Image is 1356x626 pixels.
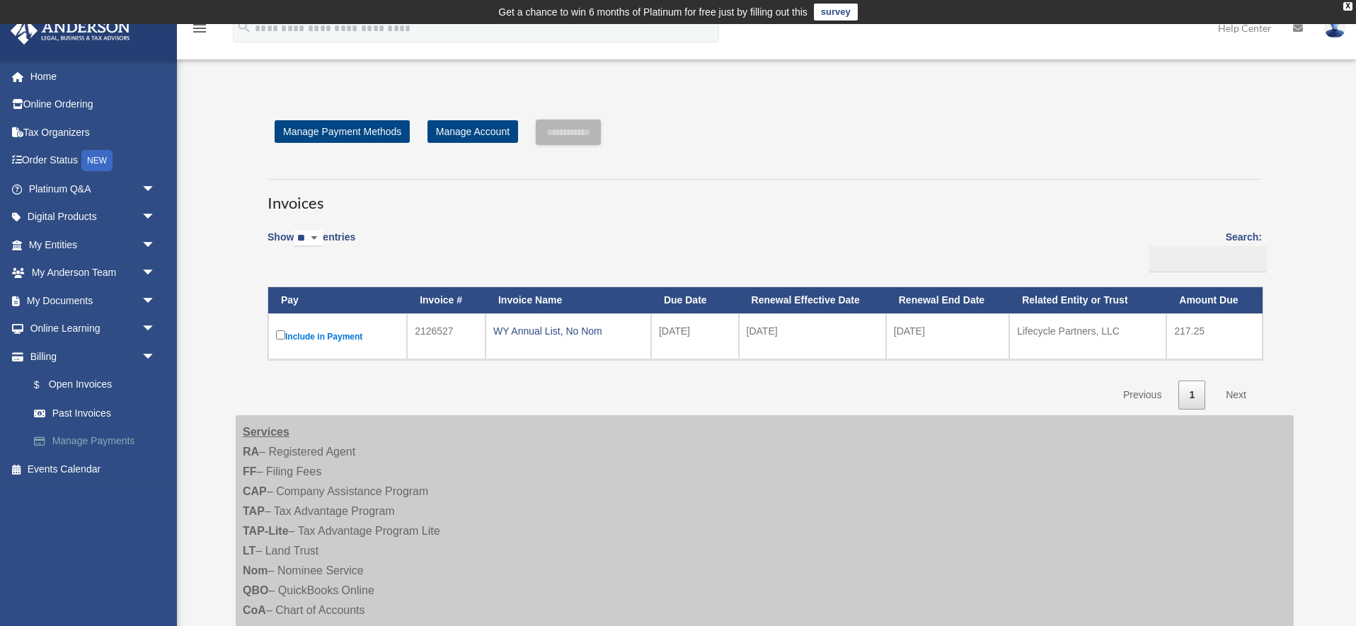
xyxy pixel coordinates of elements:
a: Home [10,62,177,91]
div: Get a chance to win 6 months of Platinum for free just by filling out this [498,4,808,21]
a: My Entitiesarrow_drop_down [10,231,177,259]
label: Include in Payment [276,328,399,345]
img: Anderson Advisors Platinum Portal [6,17,134,45]
strong: CoA [243,604,266,616]
input: Include in Payment [276,330,285,340]
th: Invoice Name: activate to sort column ascending [485,287,651,313]
a: Past Invoices [20,399,177,427]
strong: Nom [243,564,268,576]
th: Related Entity or Trust: activate to sort column ascending [1009,287,1166,313]
a: Online Learningarrow_drop_down [10,315,177,343]
a: Order StatusNEW [10,146,177,175]
i: menu [191,20,208,37]
td: 2126527 [407,313,485,359]
th: Invoice #: activate to sort column ascending [407,287,485,313]
td: [DATE] [886,313,1009,359]
span: arrow_drop_down [142,231,170,260]
a: 1 [1178,381,1205,410]
a: Manage Payments [20,427,177,456]
span: arrow_drop_down [142,175,170,204]
td: [DATE] [739,313,886,359]
div: NEW [81,150,113,171]
img: User Pic [1324,18,1345,38]
span: arrow_drop_down [142,342,170,371]
span: arrow_drop_down [142,259,170,288]
strong: QBO [243,584,268,596]
a: Online Ordering [10,91,177,119]
strong: CAP [243,485,267,497]
h3: Invoices [268,179,1262,214]
th: Pay: activate to sort column descending [268,287,407,313]
span: arrow_drop_down [142,315,170,344]
a: My Anderson Teamarrow_drop_down [10,259,177,287]
label: Show entries [268,228,355,261]
select: Showentries [294,231,323,247]
a: menu [191,25,208,37]
a: Tax Organizers [10,118,177,146]
td: 217.25 [1166,313,1263,359]
a: Billingarrow_drop_down [10,342,177,371]
th: Renewal End Date: activate to sort column ascending [886,287,1009,313]
div: close [1343,2,1352,11]
label: Search: [1144,228,1262,272]
th: Renewal Effective Date: activate to sort column ascending [739,287,886,313]
a: Digital Productsarrow_drop_down [10,203,177,231]
a: Manage Account [427,120,518,143]
td: Lifecycle Partners, LLC [1009,313,1166,359]
strong: Services [243,426,289,438]
a: survey [814,4,858,21]
a: Next [1215,381,1257,410]
th: Due Date: activate to sort column ascending [651,287,739,313]
span: arrow_drop_down [142,203,170,232]
strong: TAP [243,505,265,517]
strong: LT [243,545,255,557]
a: Previous [1113,381,1172,410]
span: arrow_drop_down [142,286,170,315]
span: $ [42,376,49,394]
strong: FF [243,465,257,477]
i: search [236,19,252,35]
a: Platinum Q&Aarrow_drop_down [10,175,177,203]
a: My Documentsarrow_drop_down [10,286,177,315]
td: [DATE] [651,313,739,359]
div: WY Annual List, No Nom [493,321,643,341]
a: Events Calendar [10,455,177,483]
strong: RA [243,446,259,458]
input: Search: [1149,246,1267,273]
strong: TAP-Lite [243,525,289,537]
a: Manage Payment Methods [275,120,410,143]
a: $Open Invoices [20,371,170,400]
th: Amount Due: activate to sort column ascending [1166,287,1263,313]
